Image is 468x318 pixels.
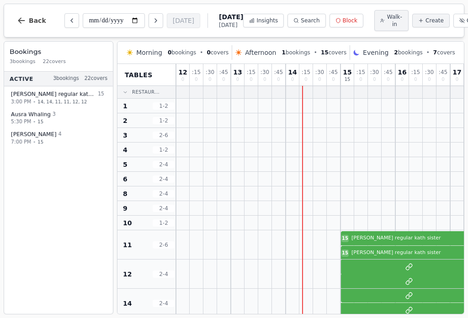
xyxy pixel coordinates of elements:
span: 15 [37,138,43,145]
span: • [426,49,430,56]
span: 1 - 2 [153,146,175,154]
span: covers [321,49,346,56]
span: 3 [53,111,56,118]
span: Morning [136,48,162,57]
span: : 45 [219,69,228,75]
h3: Bookings [10,47,107,56]
span: 1 [282,49,285,56]
span: covers [207,49,229,56]
span: 17 [452,69,461,75]
span: Block [343,17,357,24]
span: 4 [58,131,62,138]
span: 0 [332,77,335,82]
span: Search [301,17,319,24]
span: 12 [178,69,187,75]
span: 13 [233,69,242,75]
span: 0 [236,77,239,82]
span: 2 [123,116,128,125]
span: Walk-in [387,13,403,28]
span: : 30 [370,69,379,75]
button: Create [412,14,450,27]
span: : 45 [329,69,338,75]
span: : 30 [315,69,324,75]
span: Insights [256,17,278,24]
span: • [33,98,36,105]
span: Back [29,17,46,24]
span: 0 [207,49,210,56]
span: 3 [123,131,128,140]
span: 0 [401,77,404,82]
button: Ausra Whaling35:30 PM•15 [6,107,111,129]
span: 2 - 4 [153,300,175,307]
span: 0 [208,77,211,82]
span: 0 [277,77,280,82]
span: 15 [37,118,43,125]
span: : 15 [302,69,310,75]
button: Walk-in [374,10,409,31]
button: Block [330,14,363,27]
span: 0 [195,77,197,82]
button: [DATE] [167,13,200,28]
span: 15 [345,77,351,82]
span: 14, 14, 11, 11, 12, 12 [37,98,87,105]
button: [PERSON_NAME] 47:00 PM•15 [6,127,111,149]
span: 15 [321,49,329,56]
span: 15 [343,69,351,75]
span: bookings [282,49,310,56]
button: Insights [243,14,284,27]
span: Create [425,17,444,24]
span: 0 [414,77,417,82]
span: 0 [250,77,252,82]
button: Search [287,14,325,27]
span: Evening [363,48,388,57]
span: 3 bookings [10,58,36,66]
span: 2 [394,49,398,56]
span: 22 covers [43,58,66,66]
span: 0 [373,77,376,82]
span: : 15 [192,69,201,75]
span: : 30 [206,69,214,75]
span: 2 - 4 [153,205,175,212]
span: Restaur... [132,89,160,95]
span: Afternoon [245,48,276,57]
span: 1 - 2 [153,219,175,227]
span: 14 [123,299,132,308]
span: bookings [394,49,422,56]
span: 0 [304,77,307,82]
span: 2 - 6 [153,132,175,139]
span: : 45 [384,69,393,75]
button: Back [10,10,53,32]
span: 3:00 PM [11,98,31,106]
span: • [200,49,203,56]
span: 0 [263,77,266,82]
span: 1 [123,101,128,111]
span: : 45 [274,69,283,75]
span: • [33,138,36,145]
span: 0 [181,77,184,82]
span: [PERSON_NAME] regular kath sister [351,249,463,257]
button: Previous day [64,13,79,28]
span: 0 [222,77,225,82]
span: 2 - 6 [153,241,175,249]
span: 1 - 2 [153,102,175,110]
span: [DATE] [219,21,243,29]
span: 10 [123,218,132,228]
span: 7 [433,49,437,56]
span: 5:30 PM [11,118,31,126]
span: 0 [456,77,458,82]
span: 0 [318,77,321,82]
button: [PERSON_NAME] regular kath sister 153:00 PM•14, 14, 11, 11, 12, 12 [6,87,111,109]
span: 2 - 4 [153,190,175,197]
span: 0 [441,77,444,82]
span: Ausra Whaling [11,111,51,118]
span: 0 [168,49,171,56]
span: 0 [428,77,431,82]
span: 0 [387,77,389,82]
span: 3 bookings [53,75,79,83]
span: 1 - 2 [153,117,175,124]
span: 0 [359,77,362,82]
span: 15 [98,90,104,98]
span: 15 [342,235,348,242]
span: 7:00 PM [11,138,31,146]
span: covers [433,49,455,56]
